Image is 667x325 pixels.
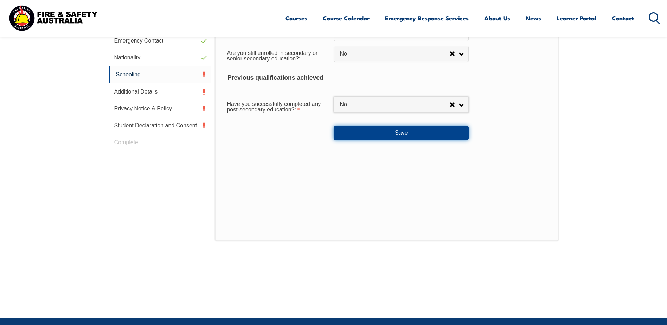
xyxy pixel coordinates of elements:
[340,101,449,108] span: No
[109,49,211,66] a: Nationality
[221,96,334,116] div: Have you successfully completed any post-secondary education? is required.
[557,9,596,27] a: Learner Portal
[221,69,552,87] div: Previous qualifications achieved
[323,9,370,27] a: Course Calendar
[109,100,211,117] a: Privacy Notice & Policy
[526,9,541,27] a: News
[340,50,449,58] span: No
[334,126,469,140] button: Save
[227,50,318,62] span: Are you still enrolled in secondary or senior secondary education?:
[109,66,211,83] a: Schooling
[109,117,211,134] a: Student Declaration and Consent
[484,9,510,27] a: About Us
[109,83,211,100] a: Additional Details
[385,9,469,27] a: Emergency Response Services
[109,32,211,49] a: Emergency Contact
[285,9,307,27] a: Courses
[227,101,321,113] span: Have you successfully completed any post-secondary education?:
[612,9,634,27] a: Contact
